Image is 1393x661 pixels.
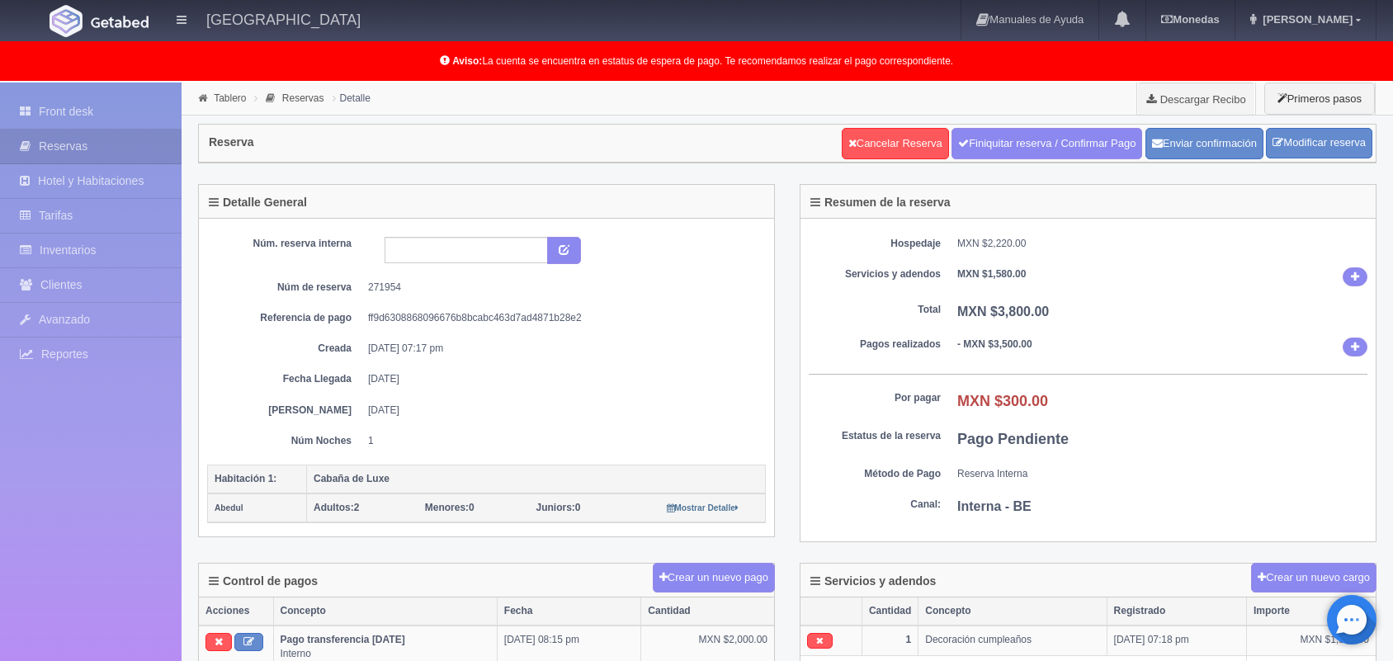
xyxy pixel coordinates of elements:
dt: [PERSON_NAME] [220,404,352,418]
b: Monedas [1161,13,1219,26]
dt: Estatus de la reserva [809,429,941,443]
b: MXN $1,580.00 [957,268,1026,280]
dt: Núm. reserva interna [220,237,352,251]
dd: [DATE] [368,404,753,418]
dt: Pagos realizados [809,338,941,352]
dt: Total [809,303,941,317]
small: Abedul [215,503,243,512]
b: MXN $3,800.00 [957,305,1049,319]
button: Enviar confirmación [1145,128,1263,159]
dt: Núm Noches [220,434,352,448]
dd: 1 [368,434,753,448]
th: Cabaña de Luxe [307,465,766,493]
dd: Reserva Interna [957,467,1367,481]
h4: Resumen de la reserva [810,196,951,209]
b: - MXN $3,500.00 [957,338,1032,350]
button: Primeros pasos [1264,83,1375,115]
a: Finiquitar reserva / Confirmar Pago [951,128,1142,159]
h4: Reserva [209,136,254,149]
h4: Control de pagos [209,575,318,588]
strong: Adultos: [314,502,354,513]
dt: Núm de reserva [220,281,352,295]
td: [DATE] 07:18 pm [1107,626,1246,655]
th: Acciones [199,597,273,626]
dt: Canal: [809,498,941,512]
h4: Servicios y adendos [810,575,936,588]
a: Descargar Recibo [1137,83,1255,116]
img: Getabed [91,16,149,28]
b: Pago transferencia [DATE] [281,634,405,645]
b: Interna - BE [957,499,1032,513]
th: Importe [1246,597,1376,626]
th: Cantidad [862,597,918,626]
small: Mostrar Detalle [667,503,739,512]
dt: Servicios y adendos [809,267,941,281]
b: Pago Pendiente [957,431,1069,447]
span: [PERSON_NAME] [1258,13,1353,26]
b: 1 [906,634,912,645]
li: Detalle [328,90,375,106]
b: MXN $300.00 [957,393,1048,409]
dd: MXN $2,220.00 [957,237,1367,251]
img: Getabed [50,5,83,37]
dd: ff9d6308868096676b8bcabc463d7ad4871b28e2 [368,311,753,325]
span: 0 [425,502,475,513]
dd: 271954 [368,281,753,295]
strong: Juniors: [536,502,575,513]
dt: Creada [220,342,352,356]
dt: Referencia de pago [220,311,352,325]
th: Fecha [497,597,641,626]
th: Cantidad [641,597,774,626]
h4: Detalle General [209,196,307,209]
dt: Por pagar [809,391,941,405]
th: Concepto [273,597,497,626]
a: Cancelar Reserva [842,128,949,159]
td: MXN $1,580.00 [1246,626,1376,655]
dt: Fecha Llegada [220,372,352,386]
h4: [GEOGRAPHIC_DATA] [206,8,361,29]
button: Crear un nuevo pago [653,563,775,593]
a: Reservas [282,92,324,104]
span: 2 [314,502,359,513]
span: 0 [536,502,581,513]
button: Crear un nuevo cargo [1251,563,1376,593]
dd: [DATE] [368,372,753,386]
dt: Hospedaje [809,237,941,251]
th: Registrado [1107,597,1246,626]
b: Aviso: [452,55,482,67]
dd: [DATE] 07:17 pm [368,342,753,356]
a: Mostrar Detalle [667,502,739,513]
th: Concepto [918,597,1107,626]
b: Habitación 1: [215,473,276,484]
a: Modificar reserva [1266,128,1372,158]
span: Decoración cumpleaños [925,634,1032,645]
a: Tablero [214,92,246,104]
strong: Menores: [425,502,469,513]
dt: Método de Pago [809,467,941,481]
